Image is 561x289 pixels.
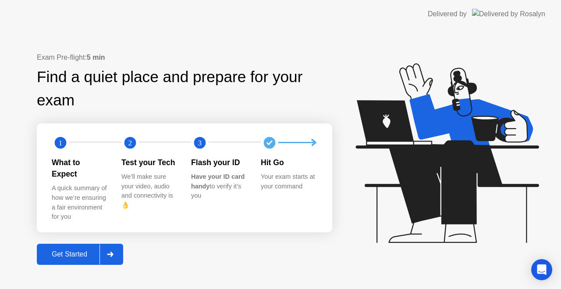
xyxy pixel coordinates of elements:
text: 1 [59,138,62,147]
div: What to Expect [52,157,107,180]
b: 5 min [87,54,105,61]
div: Exam Pre-flight: [37,52,332,63]
text: 3 [198,138,202,147]
div: We’ll make sure your video, audio and connectivity is 👌 [121,172,177,210]
b: Have your ID card handy [191,173,245,190]
text: 2 [128,138,132,147]
div: Delivered by [428,9,467,19]
div: to verify it’s you [191,172,247,201]
div: A quick summary of how we’re ensuring a fair environment for you [52,184,107,221]
img: Delivered by Rosalyn [472,9,545,19]
div: Open Intercom Messenger [531,259,552,280]
div: Get Started [39,250,99,258]
button: Get Started [37,244,123,265]
div: Find a quiet place and prepare for your exam [37,65,332,112]
div: Flash your ID [191,157,247,168]
div: Your exam starts at your command [261,172,316,191]
div: Test your Tech [121,157,177,168]
div: Hit Go [261,157,316,168]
